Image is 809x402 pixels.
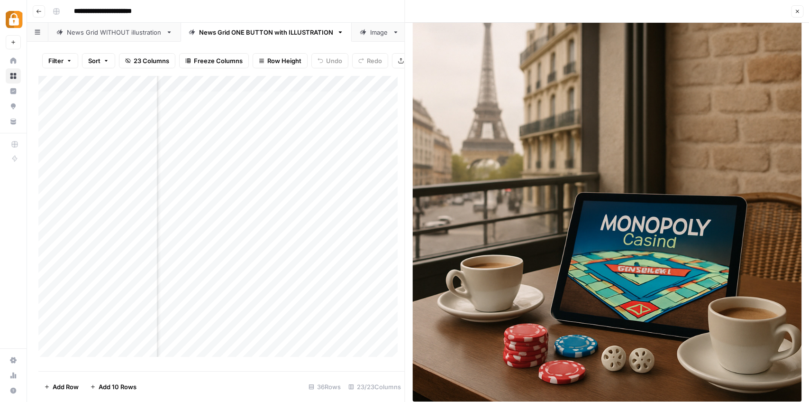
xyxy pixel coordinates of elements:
[6,383,21,398] button: Help + Support
[179,53,249,68] button: Freeze Columns
[67,28,162,37] div: News Grid WITHOUT illustration
[6,353,21,368] a: Settings
[194,56,243,65] span: Freeze Columns
[370,28,389,37] div: Image
[326,56,342,65] span: Undo
[367,56,382,65] span: Redo
[6,11,23,28] img: Adzz Logo
[199,28,333,37] div: News Grid ONE BUTTON with ILLUSTRATION
[88,56,100,65] span: Sort
[6,84,21,99] a: Insights
[345,379,405,394] div: 23/23 Columns
[352,53,388,68] button: Redo
[6,368,21,383] a: Usage
[311,53,348,68] button: Undo
[6,114,21,129] a: Your Data
[48,56,64,65] span: Filter
[267,56,301,65] span: Row Height
[48,23,181,42] a: News Grid WITHOUT illustration
[6,99,21,114] a: Opportunities
[82,53,115,68] button: Sort
[6,53,21,68] a: Home
[413,12,802,402] img: Row/Cell
[6,8,21,31] button: Workspace: Adzz
[181,23,352,42] a: News Grid ONE BUTTON with ILLUSTRATION
[6,68,21,84] a: Browse
[352,23,407,42] a: Image
[38,379,84,394] button: Add Row
[119,53,175,68] button: 23 Columns
[84,379,142,394] button: Add 10 Rows
[134,56,169,65] span: 23 Columns
[305,379,345,394] div: 36 Rows
[253,53,308,68] button: Row Height
[99,382,136,392] span: Add 10 Rows
[53,382,79,392] span: Add Row
[42,53,78,68] button: Filter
